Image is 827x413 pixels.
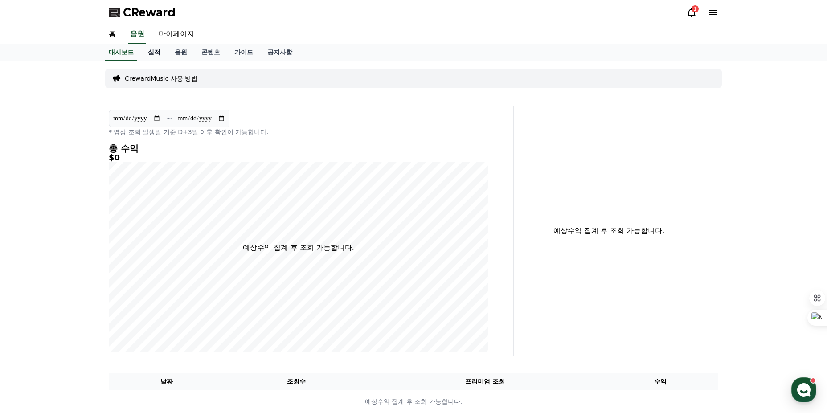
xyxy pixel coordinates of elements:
th: 날짜 [109,373,225,390]
a: 콘텐츠 [194,44,227,61]
a: 음원 [128,25,146,44]
h4: 총 수익 [109,143,488,153]
span: 대화 [82,296,92,303]
a: 공지사항 [260,44,299,61]
p: 예상수익 집계 후 조회 가능합니다. [243,242,354,253]
a: CReward [109,5,176,20]
span: 홈 [28,296,33,303]
a: 설정 [115,282,171,305]
a: 1 [686,7,697,18]
span: CReward [123,5,176,20]
a: 음원 [168,44,194,61]
a: 홈 [3,282,59,305]
span: 설정 [138,296,148,303]
p: 예상수익 집계 후 조회 가능합니다. [521,225,697,236]
p: 예상수익 집계 후 조회 가능합니다. [109,397,718,406]
a: CrewardMusic 사용 방법 [125,74,197,83]
h5: $0 [109,153,488,162]
a: 마이페이지 [151,25,201,44]
p: * 영상 조회 발생일 기준 D+3일 이후 확인이 가능합니다. [109,127,488,136]
p: ~ [166,113,172,124]
a: 홈 [102,25,123,44]
th: 수익 [602,373,718,390]
th: 프리미엄 조회 [368,373,602,390]
a: 실적 [141,44,168,61]
th: 조회수 [225,373,368,390]
a: 대시보드 [105,44,137,61]
a: 가이드 [227,44,260,61]
a: 대화 [59,282,115,305]
div: 1 [692,5,699,12]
